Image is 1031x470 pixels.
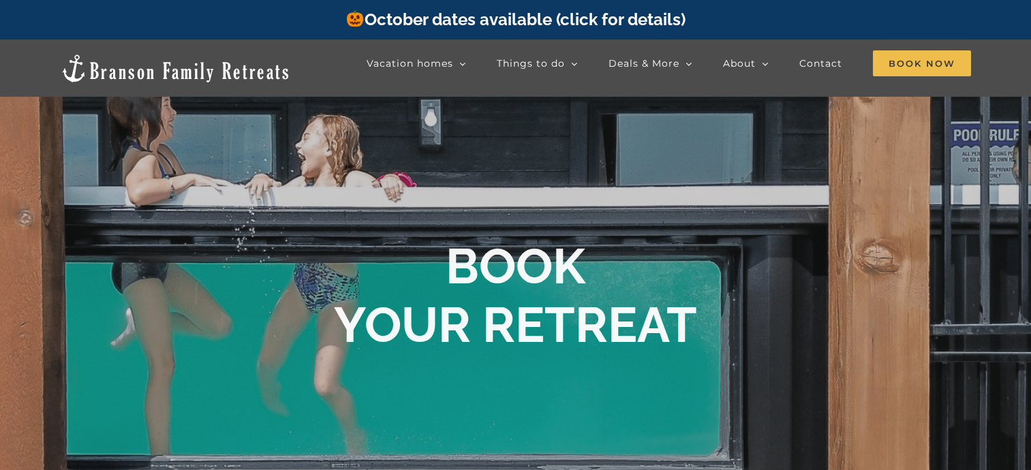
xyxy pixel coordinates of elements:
a: Contact [799,50,842,77]
span: Things to do [497,59,565,68]
img: Branson Family Retreats Logo [60,53,291,84]
span: Vacation homes [367,59,453,68]
a: Vacation homes [367,50,466,77]
img: 🎃 [347,10,363,27]
nav: Main Menu [367,50,971,77]
a: Book Now [873,50,971,77]
a: October dates available (click for details) [345,10,685,29]
span: About [723,59,756,68]
b: BOOK YOUR RETREAT [334,237,697,354]
a: Things to do [497,50,578,77]
a: Deals & More [609,50,692,77]
span: Deals & More [609,59,679,68]
a: About [723,50,769,77]
span: Contact [799,59,842,68]
span: Book Now [873,50,971,76]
